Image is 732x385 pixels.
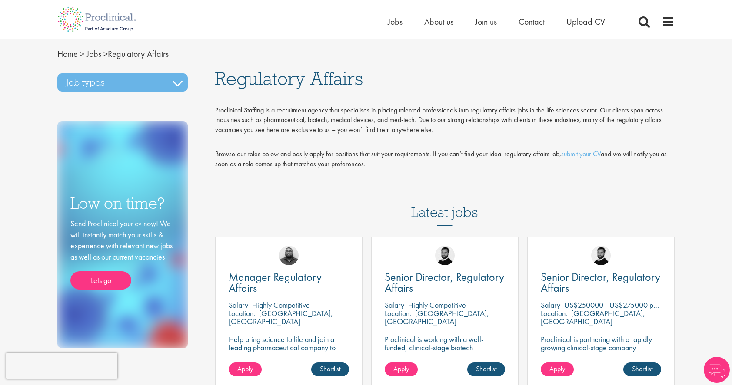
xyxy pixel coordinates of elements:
[411,183,478,226] h3: Latest jobs
[541,362,574,376] a: Apply
[57,48,169,59] span: Regulatory Affairs
[279,246,299,265] img: Ashley Bennett
[435,246,455,265] img: Nick Walker
[6,353,117,379] iframe: reCAPTCHA
[467,362,505,376] a: Shortlist
[541,335,661,368] p: Proclinical is partnering with a rapidly growing clinical-stage company advancing a high-potentia...
[229,300,248,310] span: Salary
[704,357,730,383] img: Chatbot
[566,16,605,27] a: Upload CV
[475,16,497,27] a: Join us
[623,362,661,376] a: Shortlist
[70,218,175,290] div: Send Proclinical your cv now! We will instantly match your skills & experience with relevant new ...
[229,308,333,326] p: [GEOGRAPHIC_DATA], [GEOGRAPHIC_DATA]
[70,271,131,290] a: Lets go
[87,48,101,59] a: breadcrumb link to Jobs
[385,300,404,310] span: Salary
[591,246,611,265] img: Nick Walker
[519,16,545,27] a: Contact
[215,105,675,135] div: Proclinical Staffing is a recruitment agency that specialises in placing talented professionals i...
[385,308,489,326] p: [GEOGRAPHIC_DATA], [GEOGRAPHIC_DATA]
[311,362,349,376] a: Shortlist
[541,308,567,318] span: Location:
[229,308,255,318] span: Location:
[103,48,108,59] span: >
[252,300,310,310] p: Highly Competitive
[229,335,349,376] p: Help bring science to life and join a leading pharmaceutical company to play a key role in delive...
[229,272,349,293] a: Manager Regulatory Affairs
[541,270,660,295] span: Senior Director, Regulatory Affairs
[70,195,175,212] h3: Low on time?
[541,300,560,310] span: Salary
[385,308,411,318] span: Location:
[80,48,84,59] span: >
[385,335,505,376] p: Proclinical is working with a well-funded, clinical-stage biotech developing transformative thera...
[385,272,505,293] a: Senior Director, Regulatory Affairs
[541,272,661,293] a: Senior Director, Regulatory Affairs
[215,149,675,169] div: Browse our roles below and easily apply for positions that suit your requirements. If you can’t f...
[215,67,363,90] span: Regulatory Affairs
[388,16,403,27] a: Jobs
[561,149,601,158] a: submit your CV
[424,16,453,27] a: About us
[385,362,418,376] a: Apply
[57,73,188,92] h3: Job types
[229,270,322,295] span: Manager Regulatory Affairs
[393,364,409,373] span: Apply
[229,362,262,376] a: Apply
[408,300,466,310] p: Highly Competitive
[57,48,78,59] a: breadcrumb link to Home
[564,300,681,310] p: US$250000 - US$275000 per annum
[549,364,565,373] span: Apply
[541,308,645,326] p: [GEOGRAPHIC_DATA], [GEOGRAPHIC_DATA]
[237,364,253,373] span: Apply
[385,270,504,295] span: Senior Director, Regulatory Affairs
